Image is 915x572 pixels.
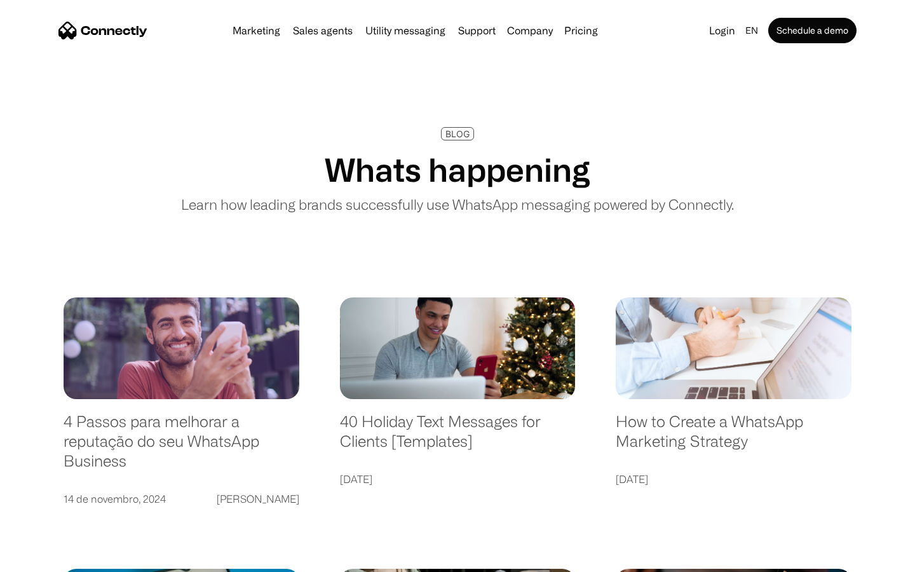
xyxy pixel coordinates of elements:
div: Company [507,22,553,39]
a: Marketing [227,25,285,36]
a: How to Create a WhatsApp Marketing Strategy [616,412,851,463]
div: en [745,22,758,39]
aside: Language selected: English [13,550,76,568]
a: 4 Passos para melhorar a reputação do seu WhatsApp Business [64,412,299,483]
a: Pricing [559,25,603,36]
div: [DATE] [616,470,648,488]
a: Schedule a demo [768,18,857,43]
a: Sales agents [288,25,358,36]
a: Utility messaging [360,25,451,36]
a: Support [453,25,501,36]
div: 14 de novembro, 2024 [64,490,166,508]
ul: Language list [25,550,76,568]
a: Login [704,22,740,39]
div: [DATE] [340,470,372,488]
div: [PERSON_NAME] [217,490,299,508]
a: 40 Holiday Text Messages for Clients [Templates] [340,412,576,463]
p: Learn how leading brands successfully use WhatsApp messaging powered by Connectly. [181,194,734,215]
h1: Whats happening [325,151,590,189]
div: BLOG [445,129,470,139]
